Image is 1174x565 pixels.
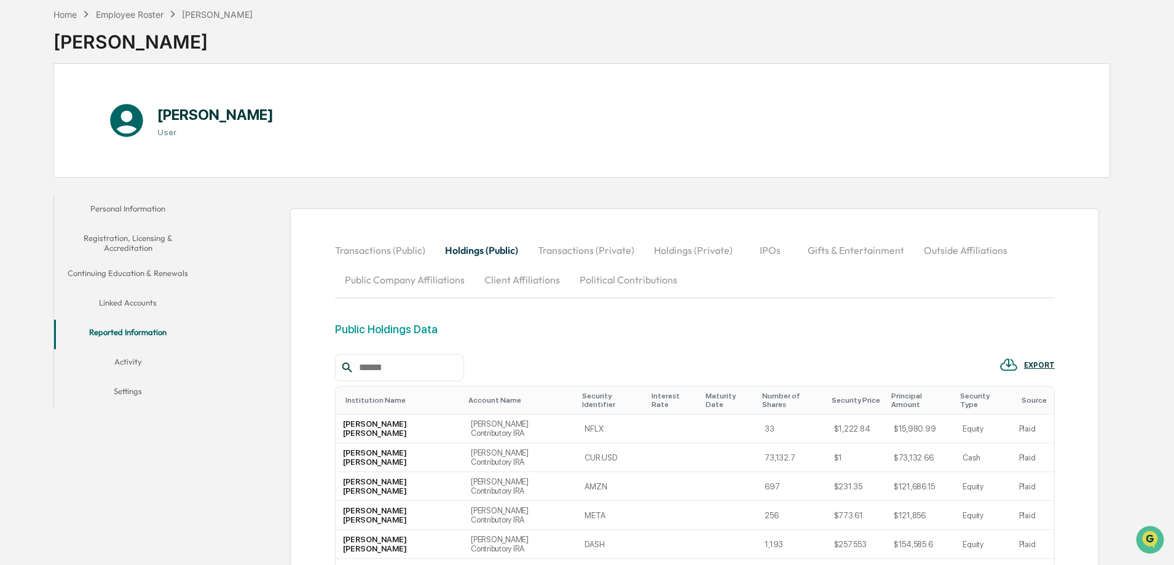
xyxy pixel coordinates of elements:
td: [PERSON_NAME] [PERSON_NAME] [336,443,464,472]
td: Plaid [1012,472,1054,501]
td: [PERSON_NAME] [PERSON_NAME] [336,501,464,530]
div: Toggle SortBy [345,396,459,405]
td: [PERSON_NAME] Contributory IRA [463,414,577,443]
td: Plaid [1012,501,1054,530]
button: Activity [54,349,202,379]
div: Employee Roster [96,9,163,20]
td: Equity [955,472,1011,501]
div: Home [53,9,77,20]
a: 🗄️Attestations [84,150,157,172]
button: Outside Affiliations [914,235,1017,265]
button: Public Company Affiliations [335,265,475,294]
td: $154,585.6 [886,530,955,559]
button: Linked Accounts [54,290,202,320]
td: $1 [827,443,886,472]
button: Transactions (Private) [528,235,644,265]
div: Toggle SortBy [891,392,950,409]
td: Plaid [1012,414,1054,443]
a: 🔎Data Lookup [7,173,82,196]
button: Gifts & Entertainment [798,235,914,265]
td: [PERSON_NAME] [PERSON_NAME] [336,472,464,501]
button: Transactions (Public) [335,235,435,265]
p: How can we help? [12,26,224,45]
td: 697 [757,472,826,501]
td: $1,222.84 [827,414,886,443]
div: 🗄️ [89,156,99,166]
td: $773.61 [827,501,886,530]
td: [PERSON_NAME] Contributory IRA [463,501,577,530]
span: Preclearance [25,155,79,167]
button: Personal Information [54,196,202,226]
a: Powered byPylon [87,208,149,218]
div: Toggle SortBy [468,396,572,405]
span: Attestations [101,155,152,167]
td: [PERSON_NAME] Contributory IRA [463,472,577,501]
img: 1746055101610-c473b297-6a78-478c-a979-82029cc54cd1 [12,94,34,116]
a: 🖐️Preclearance [7,150,84,172]
td: Equity [955,414,1011,443]
td: $15,980.99 [886,414,955,443]
button: IPOs [743,235,798,265]
td: $231.35 [827,472,886,501]
div: Start new chat [42,94,202,106]
td: Equity [955,530,1011,559]
div: 🔎 [12,180,22,189]
img: EXPORT [999,355,1018,374]
td: Plaid [1012,443,1054,472]
td: [PERSON_NAME] [PERSON_NAME] [336,530,464,559]
td: [PERSON_NAME] Contributory IRA [463,530,577,559]
button: Registration, Licensing & Accreditation [54,226,202,261]
span: Pylon [122,208,149,218]
div: Toggle SortBy [960,392,1006,409]
h3: User [157,127,274,137]
td: Cash [955,443,1011,472]
span: Data Lookup [25,178,77,191]
td: 33 [757,414,826,443]
td: Equity [955,501,1011,530]
td: $121,686.15 [886,472,955,501]
td: 256 [757,501,826,530]
button: Continuing Education & Renewals [54,261,202,290]
td: $257.553 [827,530,886,559]
div: [PERSON_NAME] [53,21,253,53]
td: [PERSON_NAME] [PERSON_NAME] [336,414,464,443]
td: AMZN [577,472,646,501]
iframe: Open customer support [1135,524,1168,558]
td: Plaid [1012,530,1054,559]
div: secondary tabs example [54,196,202,408]
div: [PERSON_NAME] [182,9,253,20]
div: Public Holdings Data [335,323,438,336]
td: NFLX [577,414,646,443]
div: 🖐️ [12,156,22,166]
td: META [577,501,646,530]
div: Toggle SortBy [832,396,881,405]
td: DASH [577,530,646,559]
button: Settings [54,379,202,408]
div: Toggle SortBy [762,392,821,409]
div: secondary tabs example [335,235,1055,294]
div: Toggle SortBy [652,392,696,409]
div: We're available if you need us! [42,106,156,116]
div: Toggle SortBy [706,392,752,409]
td: $121,856 [886,501,955,530]
div: Toggle SortBy [582,392,641,409]
td: CUR:USD [577,443,646,472]
div: Toggle SortBy [1022,396,1049,405]
button: Holdings (Public) [435,235,528,265]
td: [PERSON_NAME] Contributory IRA [463,443,577,472]
h1: [PERSON_NAME] [157,106,274,124]
td: 73,132.7 [757,443,826,472]
button: Reported Information [54,320,202,349]
button: Political Contributions [570,265,687,294]
button: Client Affiliations [475,265,570,294]
div: EXPORT [1024,361,1055,369]
td: 1,193 [757,530,826,559]
td: $73,132.66 [886,443,955,472]
button: Start new chat [209,98,224,113]
button: Holdings (Private) [644,235,743,265]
